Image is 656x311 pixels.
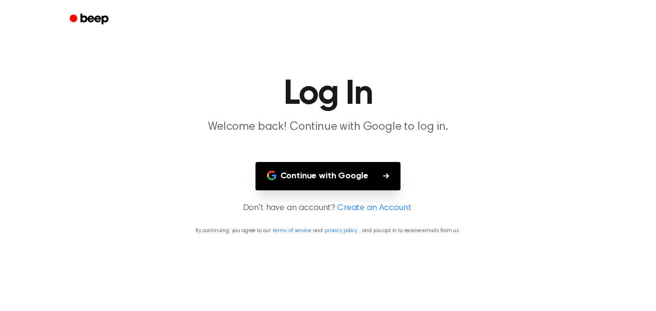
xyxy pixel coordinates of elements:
[12,202,644,215] p: Don't have an account?
[273,228,311,234] a: terms of service
[144,119,512,135] p: Welcome back! Continue with Google to log in.
[12,226,644,235] p: By continuing, you agree to our and , and you opt in to receive emails from us.
[325,228,357,234] a: privacy policy
[255,162,401,190] button: Continue with Google
[82,77,574,112] h1: Log In
[337,202,411,215] a: Create an Account
[63,10,117,29] a: Beep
